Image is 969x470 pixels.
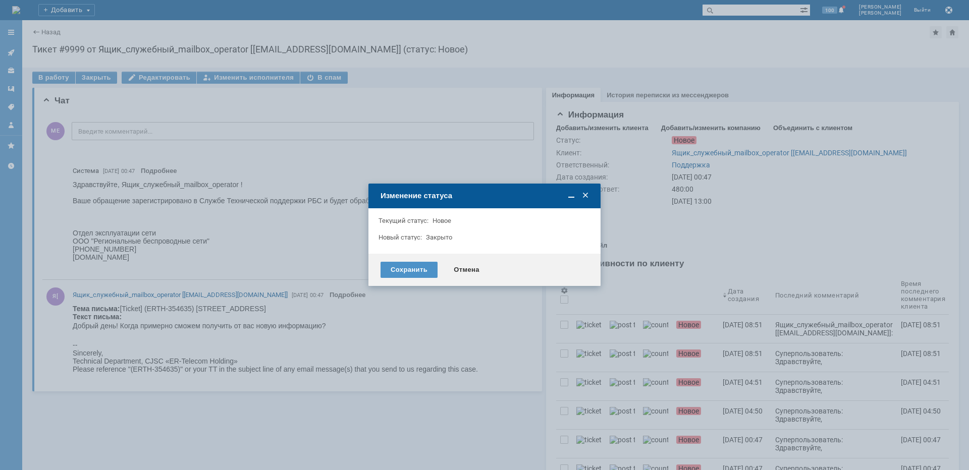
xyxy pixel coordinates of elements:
span: Закрыть [580,191,590,201]
div: Изменение статуса [381,191,590,200]
label: Новый статус: [379,233,422,241]
span: Новое [433,217,451,224]
span: Закрыто [426,233,452,241]
span: Свернуть (Ctrl + M) [566,191,576,201]
label: Текущий статус: [379,217,428,224]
